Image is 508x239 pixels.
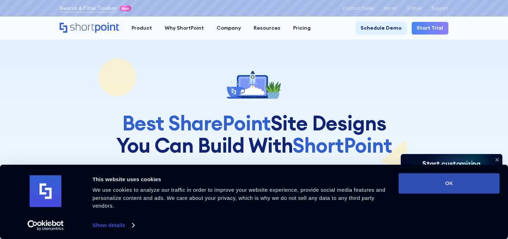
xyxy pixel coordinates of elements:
[293,24,311,32] div: Pricing
[343,6,374,11] a: Contact Sales
[92,187,385,209] span: We use cookies to analyze our traffic in order to improve your website experience, provide social...
[92,220,134,231] a: Show details
[122,110,271,136] span: Best SharePoint
[132,24,152,32] div: Product
[217,24,241,32] div: Company
[431,6,448,11] a: Support
[210,22,247,35] a: Company
[92,175,391,184] div: This website uses cookies
[60,23,119,33] a: Home
[292,132,392,158] span: ShortPoint
[399,173,500,194] button: OK
[412,22,448,35] a: Start Trial
[254,24,280,32] div: Resources
[60,5,117,12] a: Search & Filter Toolbar
[356,22,407,35] a: Schedule Demo
[30,176,61,207] img: logo
[384,6,397,11] a: Install
[287,22,317,35] a: Pricing
[111,112,397,157] h1: Site Designs You Can Build With
[165,24,204,32] div: Why ShortPoint
[407,6,421,11] a: Status
[15,220,77,231] a: Usercentrics Cookiebot - opens in a new window
[158,22,210,35] a: Why ShortPoint
[125,22,158,35] a: Product
[247,22,287,35] a: Resources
